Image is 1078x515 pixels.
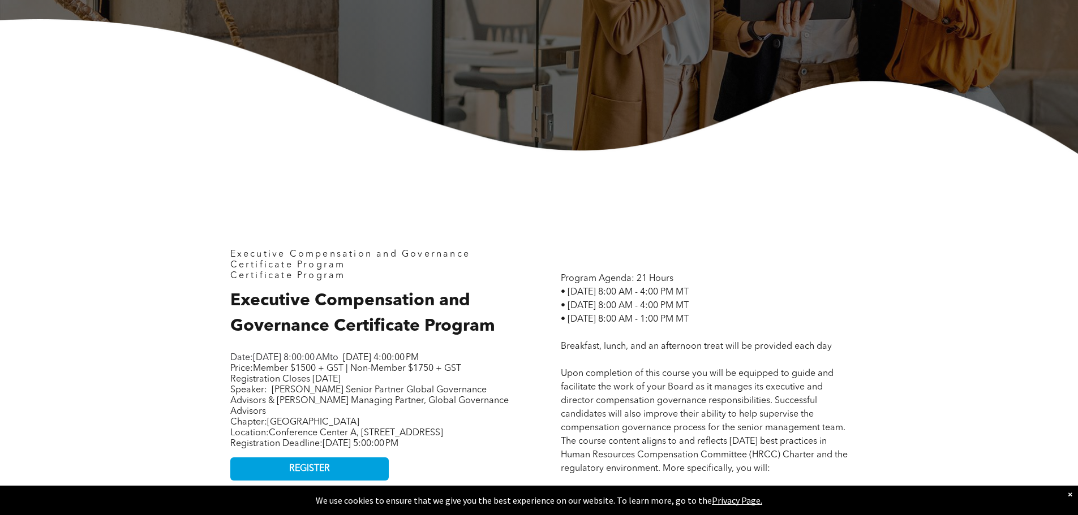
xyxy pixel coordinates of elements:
span: Member $1500 + GST | Non-Member $1750 + GST Registration Closes [DATE] [230,364,461,384]
a: REGISTER [230,457,389,481]
span: Executive Compensation and Governance Certificate Program [230,292,495,335]
div: Dismiss notification [1068,488,1072,500]
span: Speaker: [230,386,267,395]
span: Location: Registration Deadline: [230,429,443,448]
span: Conference Center A, [STREET_ADDRESS] [269,429,443,438]
span: [DATE] 4:00:00 PM [343,353,419,362]
a: Privacy Page. [712,495,762,506]
span: [GEOGRAPHIC_DATA] [267,418,359,427]
span: Price: [230,364,461,384]
span: [DATE] 8:00:00 AM [253,353,330,362]
span: REGISTER [289,464,330,474]
span: Executive Compensation and Governance Certificate Program [230,250,470,270]
span: [PERSON_NAME] Senior Partner Global Governance Advisors & [PERSON_NAME] Managing Partner, Global ... [230,386,509,416]
span: [DATE] 5:00:00 PM [323,439,398,448]
span: Certificate Program [230,271,346,280]
span: Date: to [230,353,338,362]
span: Chapter: [230,418,359,427]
